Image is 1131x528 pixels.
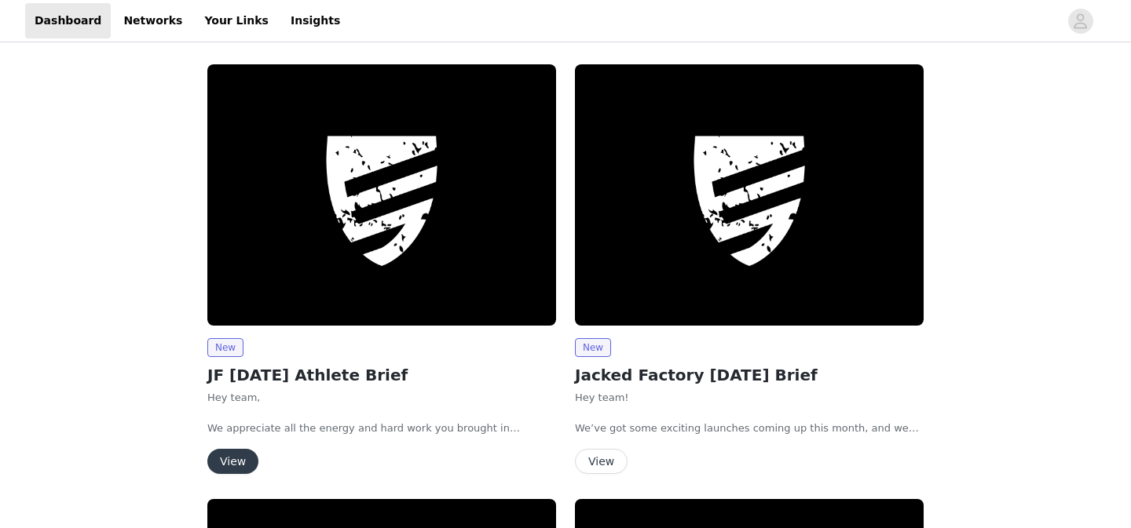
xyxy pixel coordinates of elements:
[207,390,556,406] p: Hey team,
[575,338,611,357] span: New
[25,3,111,38] a: Dashboard
[575,390,924,436] p: Hey team! We’ve got some exciting launches coming up this month, and we wanted to give you the in...
[114,3,192,38] a: Networks
[575,64,924,326] img: Jacked Factory
[207,421,556,436] p: We appreciate all the energy and hard work you brought in September! Let’s keep that momentum rol...
[207,449,258,474] button: View
[281,3,350,38] a: Insights
[575,456,628,468] a: View
[195,3,278,38] a: Your Links
[207,456,258,468] a: View
[207,338,243,357] span: New
[1073,9,1088,34] div: avatar
[575,363,924,387] h2: Jacked Factory [DATE] Brief
[575,449,628,474] button: View
[207,363,556,387] h2: JF [DATE] Athlete Brief
[207,64,556,326] img: Jacked Factory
